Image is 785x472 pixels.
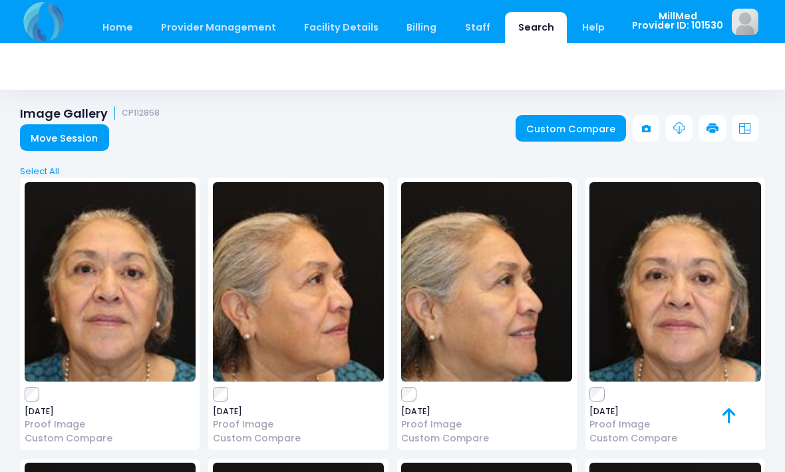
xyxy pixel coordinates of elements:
[25,182,196,382] img: image
[516,115,627,142] a: Custom Compare
[401,408,572,415] span: [DATE]
[732,9,758,35] img: image
[589,408,760,415] span: [DATE]
[25,431,196,445] a: Custom Compare
[213,431,384,445] a: Custom Compare
[401,182,572,382] img: image
[25,417,196,431] a: Proof Image
[452,12,503,43] a: Staff
[213,408,384,415] span: [DATE]
[148,12,289,43] a: Provider Management
[20,106,160,120] h1: Image Gallery
[291,12,392,43] a: Facility Details
[589,182,760,382] img: image
[632,11,723,31] span: MillMed Provider ID: 101530
[589,417,760,431] a: Proof Image
[589,431,760,445] a: Custom Compare
[16,165,770,178] a: Select All
[89,12,146,43] a: Home
[213,182,384,382] img: image
[394,12,450,43] a: Billing
[25,408,196,415] span: [DATE]
[122,108,160,118] small: CP112858
[569,12,618,43] a: Help
[20,124,109,151] a: Move Session
[505,12,567,43] a: Search
[213,417,384,431] a: Proof Image
[401,431,572,445] a: Custom Compare
[401,417,572,431] a: Proof Image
